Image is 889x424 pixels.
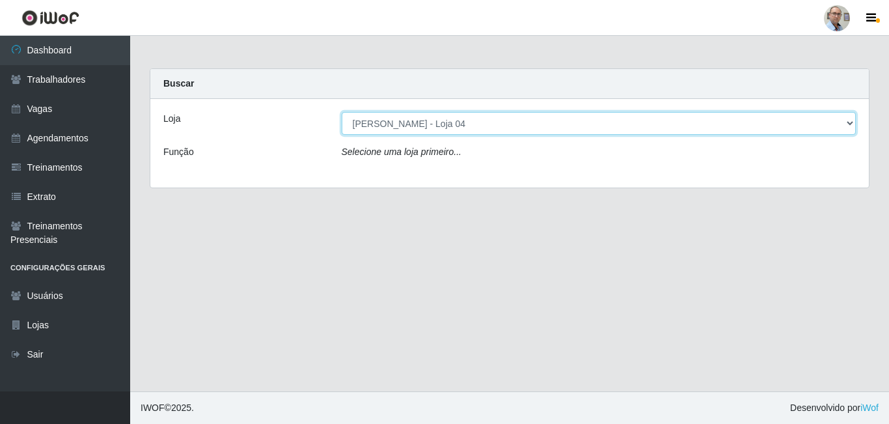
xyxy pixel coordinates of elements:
[141,401,194,415] span: © 2025 .
[141,403,165,413] span: IWOF
[790,401,879,415] span: Desenvolvido por
[21,10,79,26] img: CoreUI Logo
[163,112,180,126] label: Loja
[163,145,194,159] label: Função
[860,403,879,413] a: iWof
[163,78,194,89] strong: Buscar
[342,147,461,157] i: Selecione uma loja primeiro...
